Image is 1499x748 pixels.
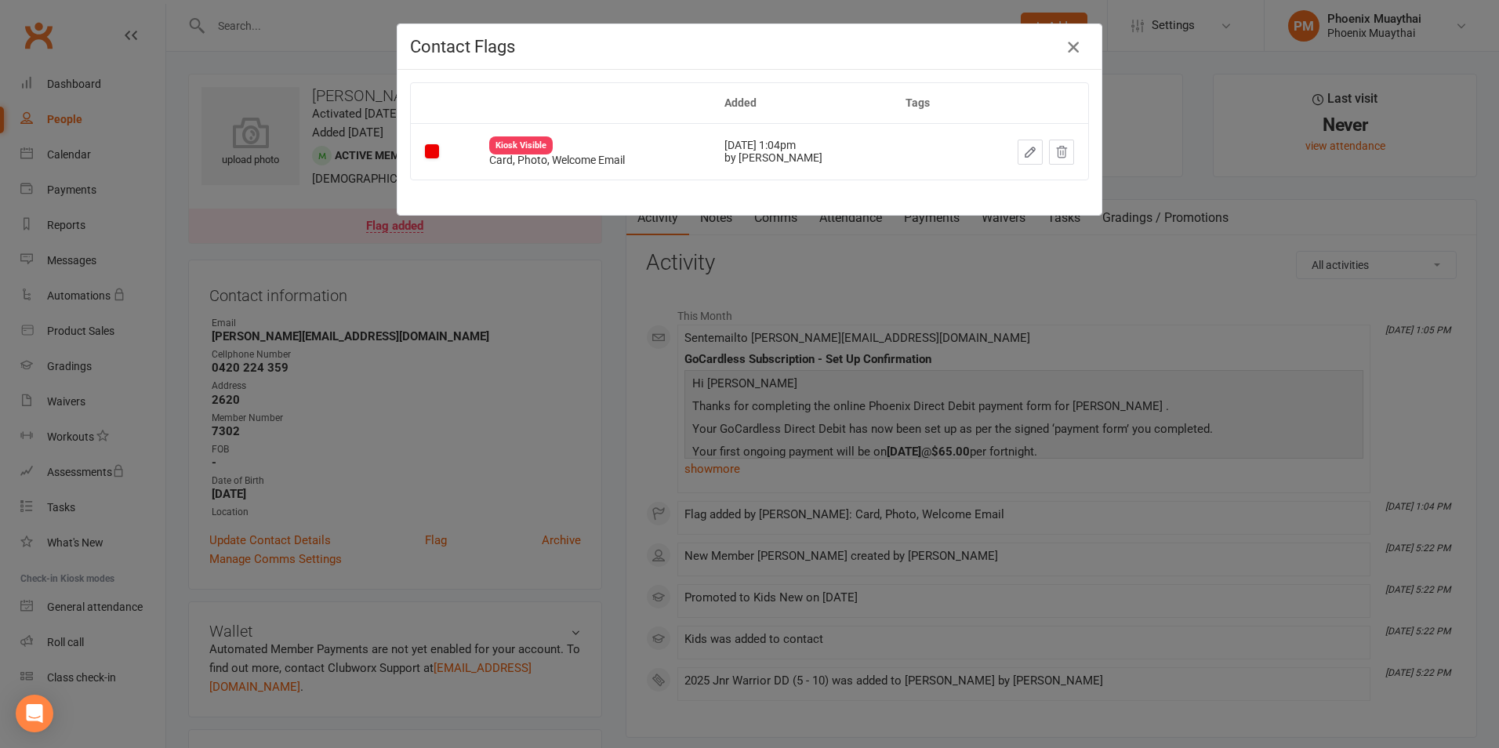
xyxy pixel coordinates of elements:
div: Open Intercom Messenger [16,695,53,732]
th: Tags [891,83,967,123]
button: Close [1061,34,1086,60]
div: Card, Photo, Welcome Email [489,154,696,166]
button: Dismiss this flag [1049,140,1074,165]
td: [DATE] 1:04pm by [PERSON_NAME] [710,123,891,179]
div: Kiosk Visible [489,136,553,154]
h4: Contact Flags [410,37,1089,56]
th: Added [710,83,891,123]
